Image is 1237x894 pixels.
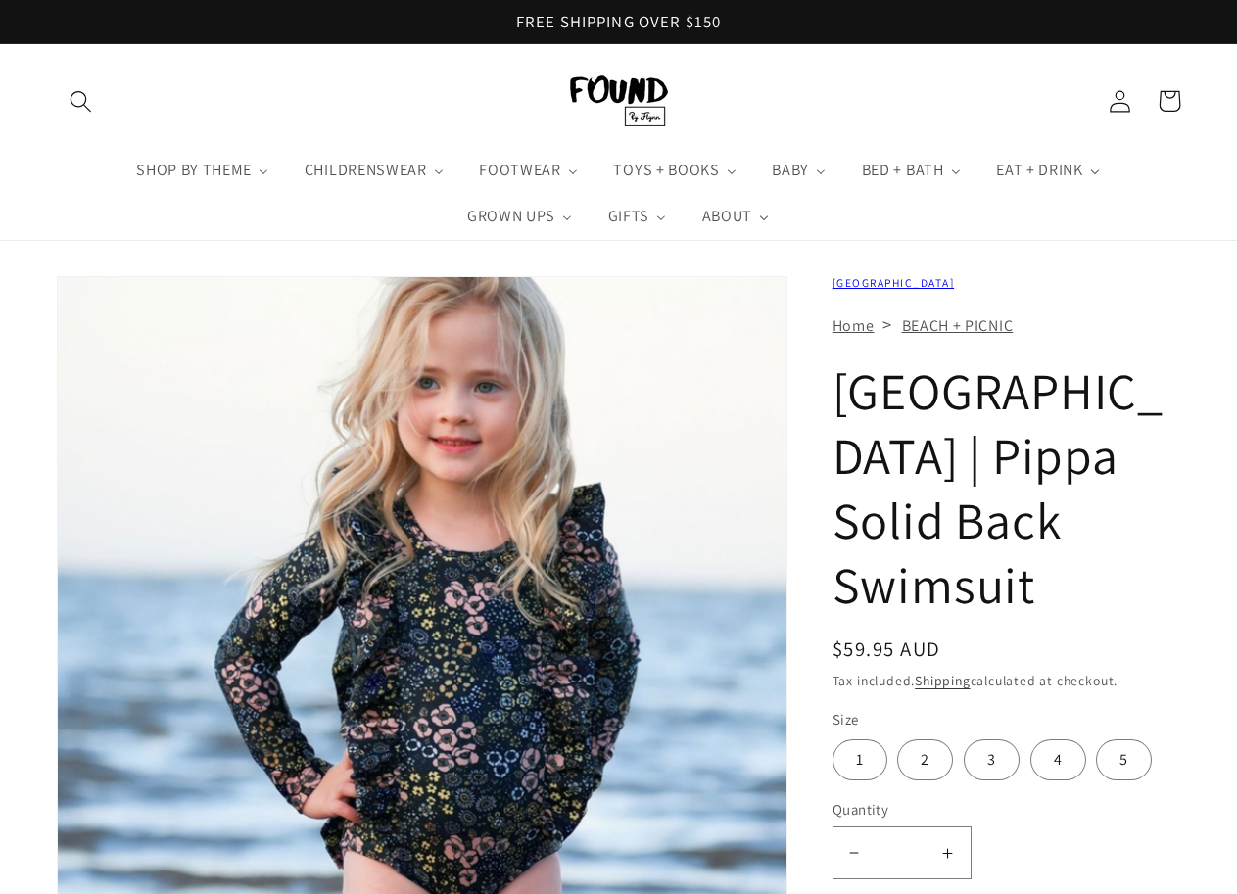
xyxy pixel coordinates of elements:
[833,739,887,779] label: 1
[844,147,979,194] a: BED + BATH
[132,161,254,180] span: SHOP BY THEME
[450,194,591,241] a: GROWN UPS
[462,147,596,194] a: FOOTWEAR
[287,147,462,194] a: CHILDRENSWEAR
[596,147,755,194] a: TOYS + BOOKS
[882,312,892,336] span: >
[964,739,1020,779] label: 3
[858,161,946,180] span: BED + BATH
[570,75,668,126] img: FOUND By Flynn logo
[119,147,287,194] a: SHOP BY THEME
[591,194,685,241] a: GIFTS
[698,207,754,226] span: ABOUT
[1030,739,1086,779] label: 4
[755,147,844,194] a: BABY
[475,161,563,180] span: FOOTWEAR
[301,161,429,180] span: CHILDRENSWEAR
[685,194,787,241] a: ABOUT
[609,161,721,180] span: TOYS + BOOKS
[897,739,953,779] label: 2
[902,315,1014,336] a: BEACH + PICNIC
[915,672,970,689] a: Shipping
[833,315,875,336] a: Home
[604,207,651,226] span: GIFTS
[768,161,811,180] span: BABY
[833,670,1181,691] div: Tax included. calculated at checkout.
[978,147,1118,194] a: EAT + DRINK
[833,709,861,729] legend: Size
[1096,739,1152,779] label: 5
[833,275,954,290] a: [GEOGRAPHIC_DATA]
[463,207,557,226] span: GROWN UPS
[833,635,941,662] span: $59.95 AUD
[992,161,1085,180] span: EAT + DRINK
[833,359,1181,617] h1: [GEOGRAPHIC_DATA] | Pippa Solid Back Swimsuit
[833,799,1181,820] label: Quantity
[57,76,107,126] summary: Search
